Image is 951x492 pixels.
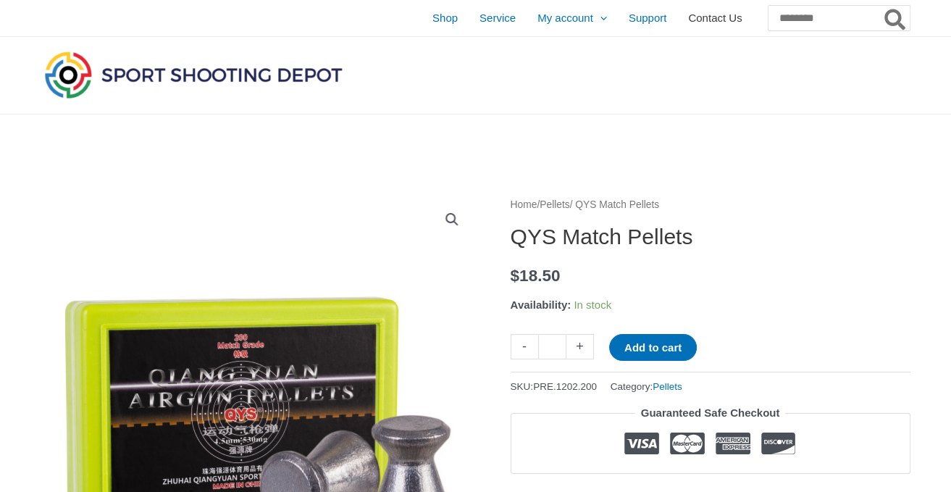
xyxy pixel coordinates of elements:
button: Add to cart [609,334,697,361]
a: Home [511,199,537,210]
a: + [566,334,594,359]
legend: Guaranteed Safe Checkout [635,403,786,423]
a: Pellets [540,199,569,210]
input: Product quantity [538,334,566,359]
h1: QYS Match Pellets [511,224,910,250]
img: Sport Shooting Depot [41,48,345,101]
bdi: 18.50 [511,267,561,285]
nav: Breadcrumb [511,196,910,214]
span: In stock [574,299,611,311]
button: Search [881,6,910,30]
span: $ [511,267,520,285]
span: Availability: [511,299,571,311]
span: PRE.1202.200 [533,381,597,392]
a: - [511,334,538,359]
a: Pellets [653,381,682,392]
span: Category: [611,378,682,396]
span: SKU: [511,378,597,396]
a: View full-screen image gallery [439,207,465,233]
